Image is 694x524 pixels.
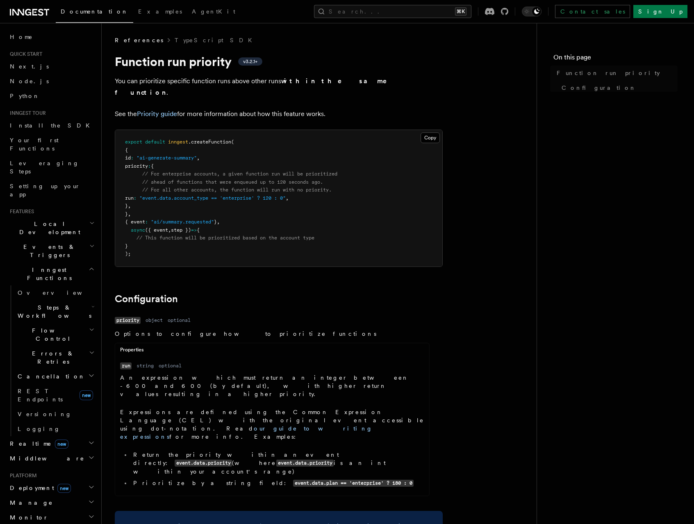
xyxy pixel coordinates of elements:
[120,374,424,398] p: An expression which must return an integer between -600 and 600 (by default), with higher return ...
[137,110,177,118] a: Priority guide
[286,195,289,201] span: ,
[217,219,220,225] span: ,
[522,7,542,16] button: Toggle dark mode
[18,411,72,417] span: Versioning
[115,293,178,305] a: Configuration
[145,139,165,145] span: default
[142,179,323,185] span: // ahead of functions that were enqueued up to 120 seconds ago.
[125,251,131,257] span: );
[7,266,89,282] span: Inngest Functions
[125,147,128,153] span: {
[151,219,214,225] span: "ai/summary.requested"
[7,262,96,285] button: Inngest Functions
[131,227,145,233] span: async
[7,208,34,215] span: Features
[175,36,257,44] a: TypeScript SDK
[197,155,200,161] span: ,
[18,426,60,432] span: Logging
[151,163,154,169] span: {
[131,155,134,161] span: :
[14,349,89,366] span: Errors & Retries
[7,484,71,492] span: Deployment
[80,390,93,400] span: new
[7,118,96,133] a: Install the SDK
[14,372,85,380] span: Cancellation
[314,5,471,18] button: Search...⌘K
[120,408,424,441] p: Expressions are defined using the Common Expression Language (CEL) with the original event access...
[558,80,678,95] a: Configuration
[7,216,96,239] button: Local Development
[10,93,40,99] span: Python
[7,220,89,236] span: Local Development
[14,407,96,421] a: Versioning
[125,243,128,249] span: }
[168,317,191,324] dd: optional
[7,30,96,44] a: Home
[7,454,84,462] span: Middleware
[14,303,91,320] span: Steps & Workflows
[7,74,96,89] a: Node.js
[168,227,171,233] span: ,
[138,8,182,15] span: Examples
[125,139,142,145] span: export
[145,227,168,233] span: ({ event
[142,171,337,177] span: // For enterprise accounts, a given function run will be prioritized
[14,300,96,323] button: Steps & Workflows
[10,63,49,70] span: Next.js
[7,495,96,510] button: Manage
[7,133,96,156] a: Your first Functions
[171,227,191,233] span: step })
[14,421,96,436] a: Logging
[553,52,678,66] h4: On this page
[125,219,145,225] span: { event
[137,362,154,369] dd: string
[57,484,71,493] span: new
[557,69,660,77] span: Function run priority
[159,362,182,369] dd: optional
[14,384,96,407] a: REST Endpointsnew
[7,156,96,179] a: Leveraging Steps
[128,203,131,209] span: ,
[192,8,235,15] span: AgentKit
[128,211,131,217] span: ,
[231,139,234,145] span: (
[562,84,636,92] span: Configuration
[191,227,197,233] span: =>
[125,211,128,217] span: }
[7,285,96,436] div: Inngest Functions
[146,317,163,324] dd: object
[197,227,200,233] span: {
[14,323,96,346] button: Flow Control
[7,243,89,259] span: Events & Triggers
[18,289,102,296] span: Overview
[125,203,128,209] span: }
[10,183,80,198] span: Setting up your app
[553,66,678,80] a: Function run priority
[10,122,95,129] span: Install the SDK
[7,110,46,116] span: Inngest tour
[14,369,96,384] button: Cancellation
[633,5,687,18] a: Sign Up
[125,155,131,161] span: id
[148,163,151,169] span: :
[10,78,49,84] span: Node.js
[7,239,96,262] button: Events & Triggers
[14,326,89,343] span: Flow Control
[125,195,134,201] span: run
[175,460,232,467] code: event.data.priority
[7,513,48,522] span: Monitor
[115,75,443,98] p: You can prioritize specific function runs above other runs .
[145,219,148,225] span: :
[7,179,96,202] a: Setting up your app
[421,132,440,143] button: Copy
[276,460,334,467] code: event.data.priority
[131,451,424,476] li: Return the priority within an event directly: (where is an int within your account's range)
[133,2,187,22] a: Examples
[134,195,137,201] span: :
[188,139,231,145] span: .createFunction
[7,481,96,495] button: Deploymentnew
[7,451,96,466] button: Middleware
[125,163,148,169] span: priority
[115,330,430,338] p: Options to configure how to prioritize functions
[115,54,443,69] h1: Function run priority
